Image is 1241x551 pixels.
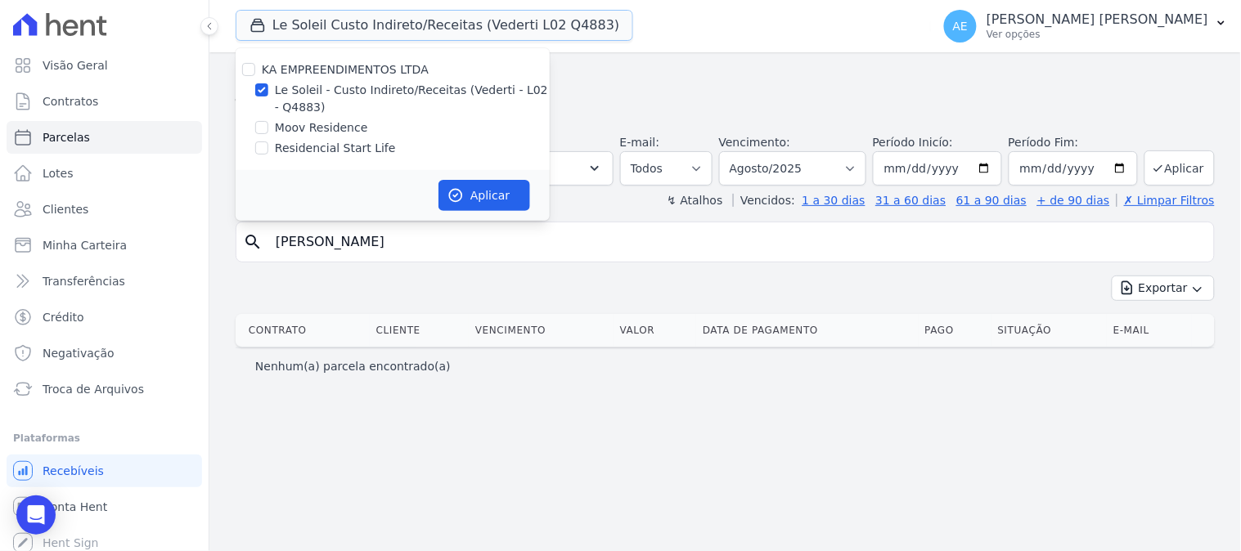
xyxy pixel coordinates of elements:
button: Le Soleil Custo Indireto/Receitas (Vederti L02 Q4883) [236,10,633,41]
th: Contrato [236,314,370,347]
span: Contratos [43,93,98,110]
p: [PERSON_NAME] [PERSON_NAME] [987,11,1208,28]
a: Parcelas [7,121,202,154]
a: + de 90 dias [1037,194,1110,207]
span: Transferências [43,273,125,289]
a: Crédito [7,301,202,334]
a: ✗ Limpar Filtros [1117,194,1215,207]
a: Clientes [7,193,202,226]
label: Período Inicío: [873,136,953,149]
h2: Parcelas [236,65,1215,95]
button: Aplicar [438,180,530,211]
span: Troca de Arquivos [43,381,144,397]
a: Minha Carteira [7,229,202,262]
span: Crédito [43,309,84,325]
label: E-mail: [620,136,660,149]
span: Visão Geral [43,57,108,74]
span: Minha Carteira [43,237,127,253]
span: Negativação [43,345,115,361]
a: Negativação [7,337,202,370]
label: Residencial Start Life [275,140,396,157]
th: Vencimento [469,314,614,347]
th: Data de Pagamento [696,314,918,347]
label: Le Soleil - Custo Indireto/Receitas (Vederti - L02 - Q4883) [275,82,550,116]
a: Troca de Arquivos [7,373,202,405]
span: Clientes [43,201,88,217]
th: Cliente [370,314,469,347]
a: Transferências [7,265,202,298]
span: Parcelas [43,129,90,146]
a: 31 a 60 dias [875,194,946,207]
div: Open Intercom Messenger [16,495,56,535]
label: KA EMPREENDIMENTOS LTDA [262,63,429,76]
button: Exportar [1112,275,1215,301]
p: Ver opções [987,28,1208,41]
button: AE [PERSON_NAME] [PERSON_NAME] Ver opções [931,3,1241,49]
p: Nenhum(a) parcela encontrado(a) [255,358,451,374]
div: Plataformas [13,428,196,448]
th: Situação [991,314,1107,347]
input: Buscar por nome do lote ou do cliente [266,226,1207,258]
i: search [243,232,263,252]
label: Vencimento: [719,136,790,149]
th: E-mail [1107,314,1192,347]
label: Moov Residence [275,119,368,137]
label: Vencidos: [733,194,795,207]
button: Aplicar [1144,150,1215,186]
a: 61 a 90 dias [956,194,1027,207]
a: Contratos [7,85,202,118]
a: Conta Hent [7,491,202,523]
span: Lotes [43,165,74,181]
a: 1 a 30 dias [803,194,866,207]
a: Lotes [7,157,202,190]
label: Período Fim: [1009,134,1138,151]
span: AE [953,20,968,32]
span: Conta Hent [43,499,107,515]
a: Recebíveis [7,455,202,487]
th: Valor [614,314,696,347]
th: Pago [919,314,991,347]
a: Visão Geral [7,49,202,82]
label: ↯ Atalhos [667,194,722,207]
span: Recebíveis [43,463,104,479]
